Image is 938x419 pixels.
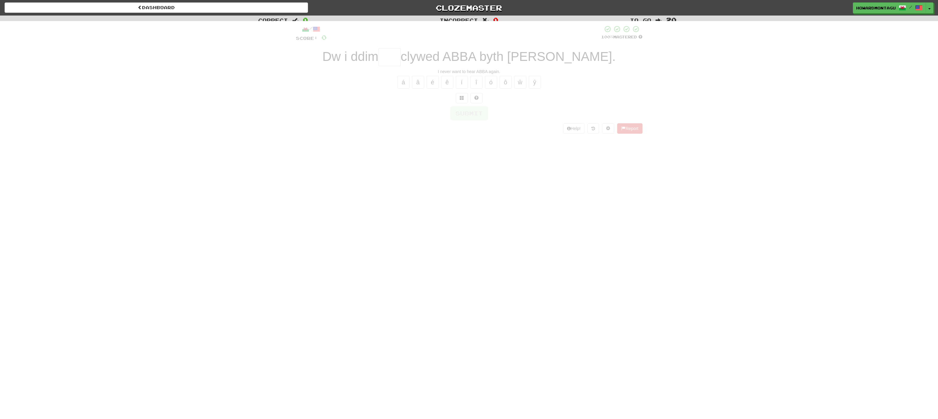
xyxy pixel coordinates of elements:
button: Submit [450,106,488,120]
button: ó [485,76,497,89]
button: ê [441,76,453,89]
span: clywed ABBA byth [PERSON_NAME]. [401,49,616,64]
span: howardmontagu [856,5,896,11]
span: 100 % [601,34,613,39]
a: Dashboard [5,2,308,13]
span: Correct [258,17,288,23]
span: 0 [493,16,498,23]
span: : [292,18,299,23]
span: 20 [666,16,677,23]
button: Report [617,123,642,134]
button: é [427,76,439,89]
span: / [909,5,912,9]
button: Help! [563,123,585,134]
button: Round history (alt+y) [587,123,599,134]
span: Score: [296,36,318,41]
button: â [412,76,424,89]
div: I never want to hear ABBA again. [296,69,642,75]
span: To go [630,17,651,23]
div: / [296,25,327,33]
div: Mastered [601,34,642,40]
button: î [470,76,483,89]
button: Single letter hint - you only get 1 per sentence and score half the points! alt+h [470,93,483,103]
span: : [656,18,662,23]
button: Switch sentence to multiple choice alt+p [456,93,468,103]
span: Dw i ddim [322,49,378,64]
a: Clozemaster [317,2,621,13]
a: howardmontagu / [853,2,926,13]
button: á [397,76,410,89]
span: Incorrect [440,17,478,23]
button: ŵ [514,76,526,89]
button: ŷ [529,76,541,89]
span: : [482,18,489,23]
button: ô [500,76,512,89]
button: í [456,76,468,89]
span: 0 [303,16,308,23]
span: 0 [321,33,327,41]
